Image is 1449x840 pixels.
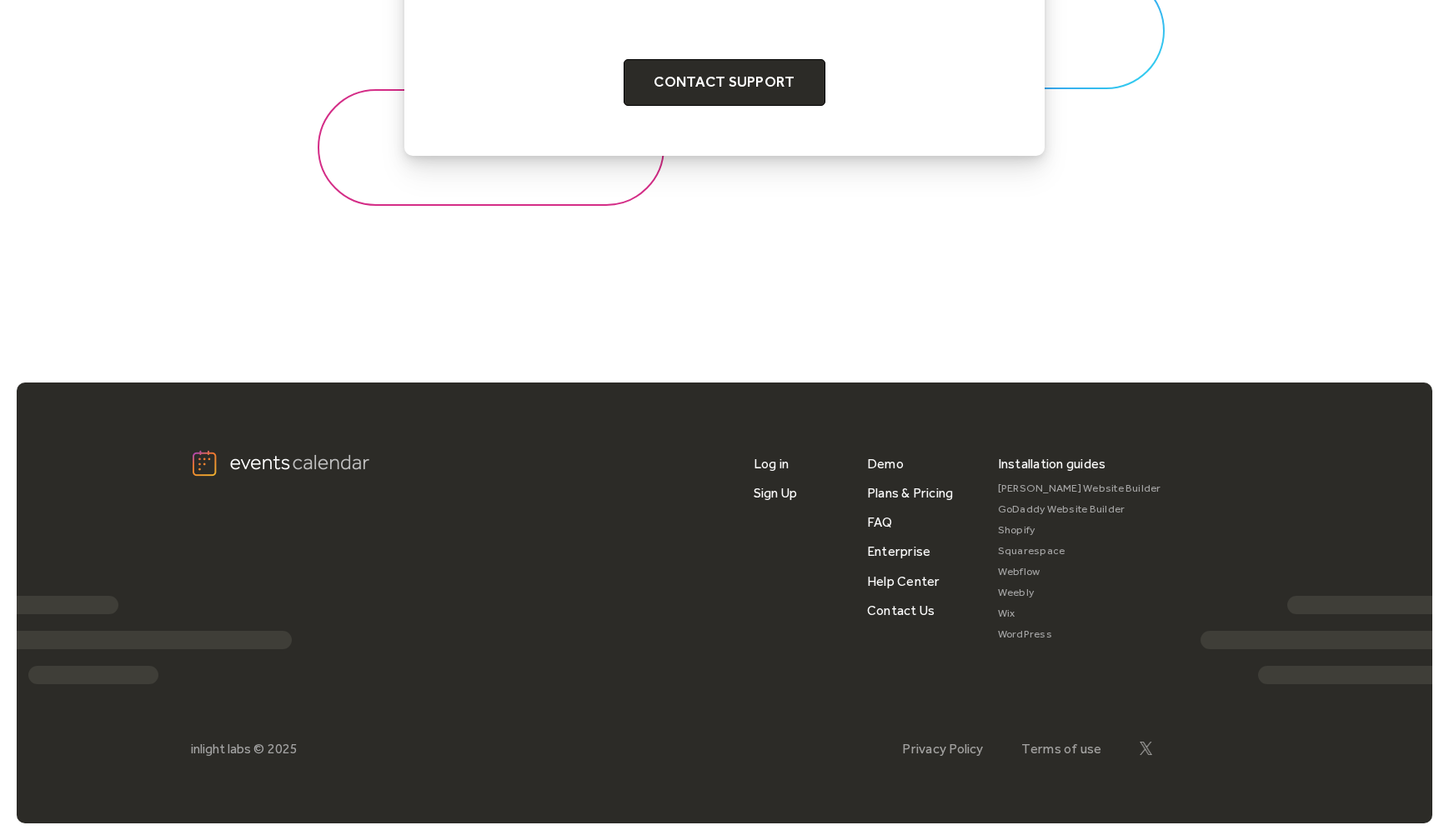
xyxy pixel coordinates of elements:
[998,478,1161,499] a: [PERSON_NAME] Website Builder
[191,741,264,757] div: inlight labs ©
[624,59,825,106] a: Contact support
[867,596,935,625] a: Contact Us
[998,624,1161,645] a: WordPress
[998,603,1161,624] a: Wix
[754,449,789,478] a: Log in
[998,562,1161,582] a: Webflow
[998,520,1161,541] a: Shopify
[998,449,1106,478] div: Installation guides
[867,537,930,566] a: Enterprise
[867,478,954,507] a: Plans & Pricing
[998,582,1161,603] a: Weebly
[268,741,298,757] div: 2025
[754,478,798,507] a: Sign Up
[867,507,893,537] a: FAQ
[998,499,1161,520] a: GoDaddy Website Builder
[1021,741,1102,757] a: Terms of use
[867,567,940,596] a: Help Center
[998,541,1161,562] a: Squarespace
[902,741,983,757] a: Privacy Policy
[867,449,904,478] a: Demo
